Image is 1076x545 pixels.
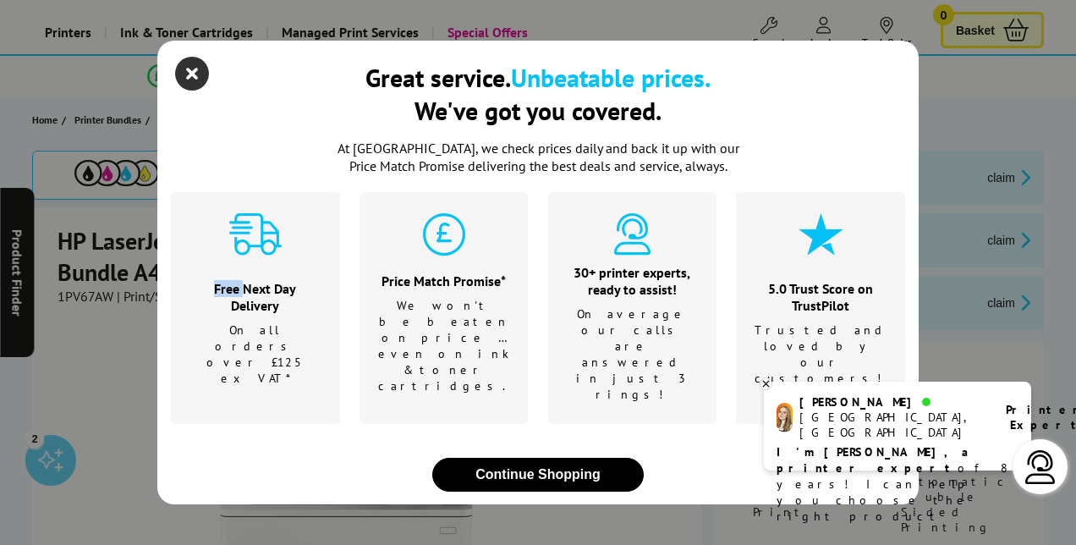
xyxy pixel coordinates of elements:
[755,280,887,314] div: 5.0 Trust Score on TrustPilot
[192,322,319,387] p: On all orders over £125 ex VAT*
[511,61,711,94] b: Unbeatable prices.
[192,280,319,314] div: Free Next Day Delivery
[378,298,510,394] p: We won't be beaten on price …even on ink & toner cartridges.
[179,61,205,86] button: close modal
[365,61,711,127] div: Great service. We've got you covered.
[432,458,644,492] button: close modal
[777,403,793,432] img: amy-livechat.png
[777,444,974,476] b: I'm [PERSON_NAME], a printer expert
[569,306,696,403] p: On average our calls are answered in just 3 rings!
[569,264,696,298] div: 30+ printer experts, ready to assist!
[327,140,749,175] p: At [GEOGRAPHIC_DATA], we check prices daily and back it up with our Price Match Promise deliverin...
[378,272,510,289] div: Price Match Promise*
[799,410,985,440] div: [GEOGRAPHIC_DATA], [GEOGRAPHIC_DATA]
[799,394,985,410] div: [PERSON_NAME]
[777,444,1018,525] p: of 8 years! I can help you choose the right product
[1024,450,1057,484] img: user-headset-light.svg
[755,322,887,387] p: Trusted and loved by our customers!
